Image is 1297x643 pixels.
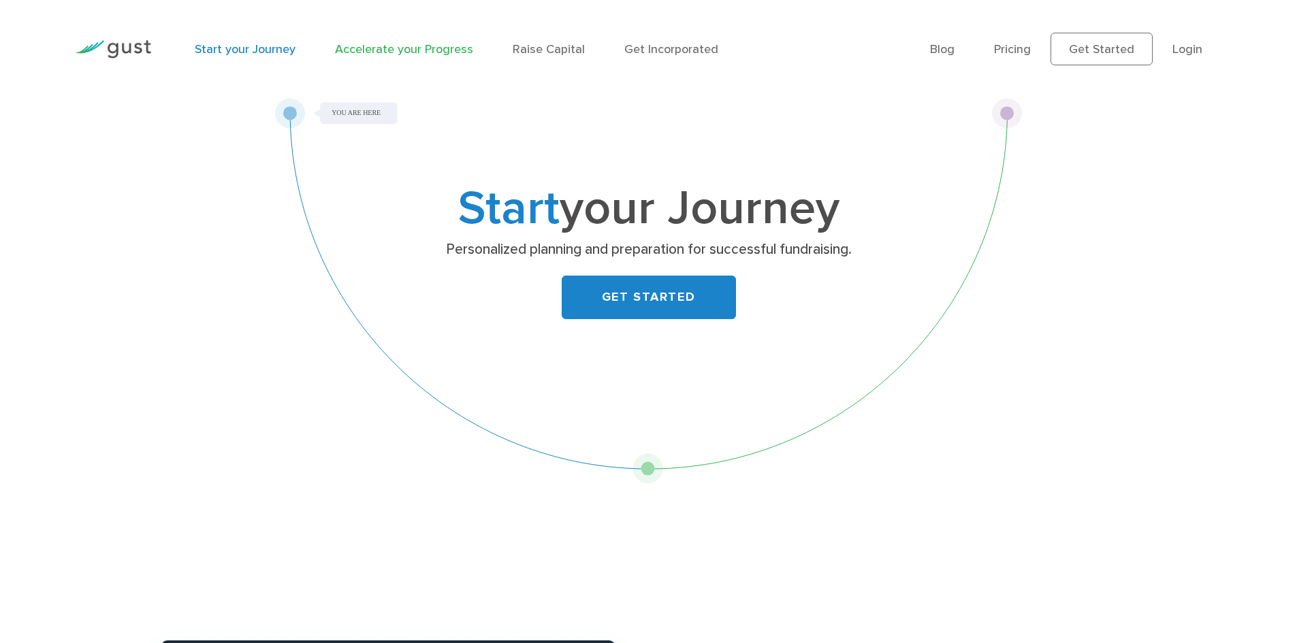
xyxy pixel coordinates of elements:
a: Blog [930,42,955,56]
a: Get Started [1051,33,1153,65]
a: Login [1172,42,1202,56]
a: Accelerate your Progress [335,42,473,56]
a: GET STARTED [562,276,736,319]
span: Start [458,180,560,237]
a: Pricing [994,42,1031,56]
p: Personalized planning and preparation for successful fundraising. [385,240,912,259]
a: Raise Capital [513,42,585,56]
a: Start your Journey [195,42,295,56]
img: Gust Logo [75,40,151,59]
h1: your Journey [380,187,918,231]
a: Get Incorporated [624,42,718,56]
